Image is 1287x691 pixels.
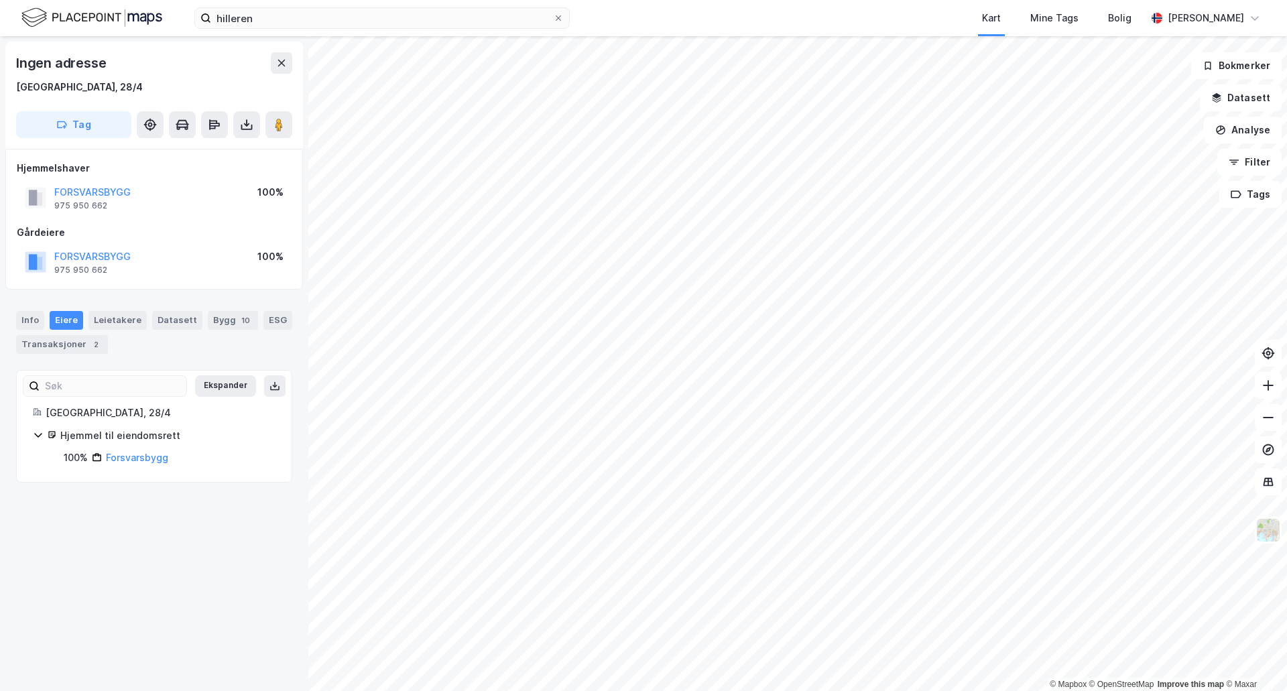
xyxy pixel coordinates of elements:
input: Søk [40,376,186,396]
img: Z [1255,517,1281,543]
img: logo.f888ab2527a4732fd821a326f86c7f29.svg [21,6,162,29]
div: Transaksjoner [16,335,108,354]
div: ESG [263,311,292,330]
div: 100% [64,450,88,466]
div: 100% [257,249,284,265]
button: Analyse [1204,117,1282,143]
div: [GEOGRAPHIC_DATA], 28/4 [46,405,275,421]
div: Datasett [152,311,202,330]
button: Tags [1219,181,1282,208]
div: Leietakere [88,311,147,330]
iframe: Chat Widget [1220,627,1287,691]
button: Ekspander [195,375,256,397]
button: Datasett [1200,84,1282,111]
a: Forsvarsbygg [106,452,168,463]
input: Søk på adresse, matrikkel, gårdeiere, leietakere eller personer [211,8,553,28]
a: Improve this map [1158,680,1224,689]
div: 10 [239,314,253,327]
div: Info [16,311,44,330]
a: Mapbox [1050,680,1087,689]
div: Hjemmel til eiendomsrett [60,428,275,444]
div: Kart [982,10,1001,26]
button: Filter [1217,149,1282,176]
button: Tag [16,111,131,138]
div: 975 950 662 [54,200,107,211]
div: 975 950 662 [54,265,107,275]
div: Ingen adresse [16,52,109,74]
div: Gårdeiere [17,225,292,241]
div: [PERSON_NAME] [1168,10,1244,26]
div: Bolig [1108,10,1131,26]
div: Eiere [50,311,83,330]
a: OpenStreetMap [1089,680,1154,689]
div: Hjemmelshaver [17,160,292,176]
div: 2 [89,338,103,351]
div: [GEOGRAPHIC_DATA], 28/4 [16,79,143,95]
div: 100% [257,184,284,200]
div: Bygg [208,311,258,330]
div: Mine Tags [1030,10,1079,26]
div: Kontrollprogram for chat [1220,627,1287,691]
button: Bokmerker [1191,52,1282,79]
